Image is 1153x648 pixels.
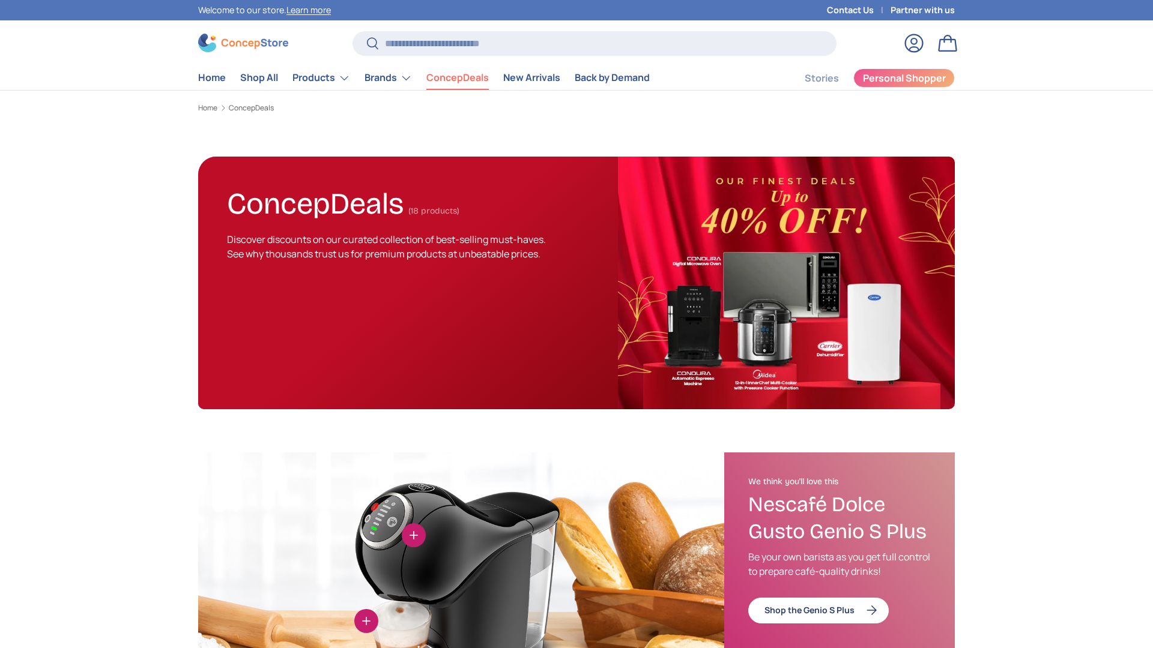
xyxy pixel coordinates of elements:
h3: Nescafé Dolce Gusto Genio S Plus [748,491,931,545]
a: Home [198,104,217,112]
a: Partner with us [891,4,955,17]
a: Shop All [240,66,278,89]
summary: Brands [357,66,419,90]
img: ConcepDeals [618,157,955,409]
a: New Arrivals [503,66,560,89]
p: Be your own barista as you get full control to prepare café-quality drinks! [748,550,931,578]
a: Personal Shopper [853,68,955,88]
a: Contact Us [827,4,891,17]
a: Stories [805,67,839,90]
h1: ConcepDeals [227,181,404,221]
a: Home [198,66,226,89]
p: Welcome to our store. [198,4,331,17]
span: Discover discounts on our curated collection of best-selling must-haves. See why thousands trust ... [227,233,546,260]
span: Personal Shopper [863,73,946,83]
nav: Secondary [776,66,955,90]
h2: We think you'll love this [748,476,931,487]
a: Products [292,66,350,90]
nav: Primary [198,66,650,90]
a: ConcepDeals [426,66,489,89]
a: Learn more [286,4,331,16]
a: ConcepDeals [229,104,274,112]
img: ConcepStore [198,34,288,52]
span: (18 products) [408,206,459,216]
nav: Breadcrumbs [198,103,955,113]
a: Back by Demand [575,66,650,89]
a: Brands [365,66,412,90]
a: Shop the Genio S Plus [748,598,889,623]
summary: Products [285,66,357,90]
